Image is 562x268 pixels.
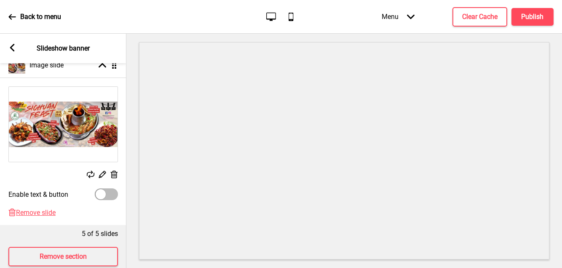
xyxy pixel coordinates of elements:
[16,209,56,217] span: Remove slide
[522,12,544,21] h4: Publish
[452,7,507,27] button: Clear Cache
[37,44,90,53] p: Slideshow banner
[40,252,87,261] h4: Remove section
[511,8,554,26] button: Publish
[20,12,61,21] p: Back to menu
[82,229,118,239] p: 5 of 5 slides
[9,87,118,162] img: Image
[8,5,61,28] a: Back to menu
[373,4,423,29] div: Menu
[8,247,118,266] button: Remove section
[462,12,498,21] h4: Clear Cache
[29,61,64,70] h4: Image slide
[8,190,68,198] label: Enable text & button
